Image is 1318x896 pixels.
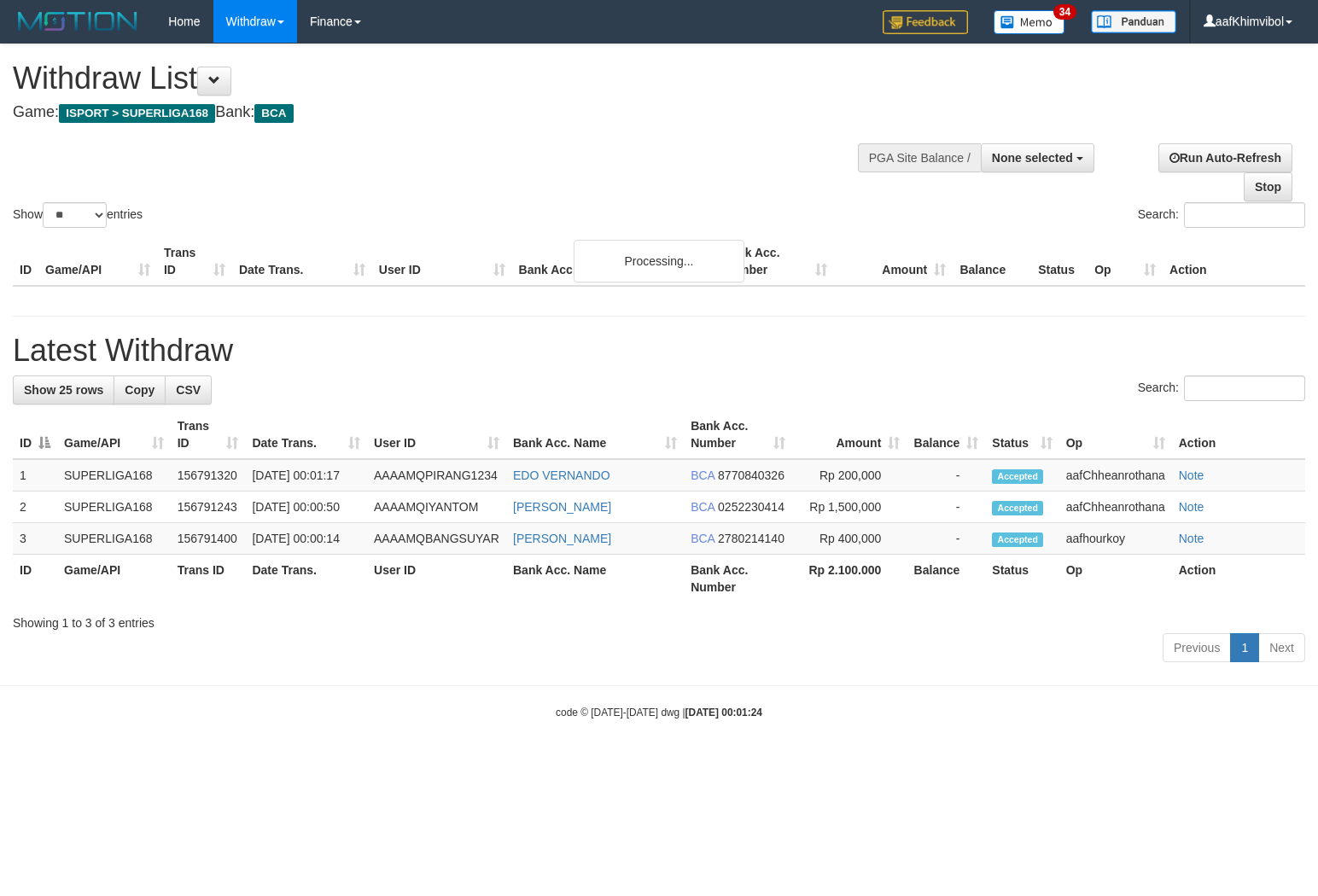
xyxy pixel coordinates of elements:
[367,410,506,459] th: User ID: activate to sort column ascending
[254,104,293,123] span: BCA
[992,469,1043,484] span: Accepted
[171,492,246,523] td: 156791243
[13,375,114,404] a: Show 25 rows
[1184,375,1305,401] input: Search:
[1172,410,1305,459] th: Action
[718,468,784,482] span: Copy 8770840326 to clipboard
[245,523,367,555] td: [DATE] 00:00:14
[114,375,166,404] a: Copy
[171,410,246,459] th: Trans ID: activate to sort column ascending
[1244,172,1292,201] a: Stop
[1258,633,1305,662] a: Next
[1179,468,1204,482] a: Note
[57,523,171,555] td: SUPERLIGA168
[24,383,103,397] span: Show 25 rows
[13,523,57,555] td: 3
[367,459,506,492] td: AAAAMQPIRANG1234
[792,523,907,555] td: Rp 400,000
[367,492,506,523] td: AAAAMQIYANTOM
[992,501,1043,515] span: Accepted
[176,383,201,397] span: CSV
[13,61,861,96] h1: Withdraw List
[907,492,985,523] td: -
[1158,143,1292,172] a: Run Auto-Refresh
[858,143,981,172] div: PGA Site Balance /
[1163,237,1305,286] th: Action
[994,10,1065,34] img: Button%20Memo.svg
[556,707,762,719] small: code © [DATE]-[DATE] dwg |
[691,500,714,514] span: BCA
[506,555,684,603] th: Bank Acc. Name
[513,500,611,514] a: [PERSON_NAME]
[883,10,968,34] img: Feedback.jpg
[685,707,762,719] strong: [DATE] 00:01:24
[13,555,57,603] th: ID
[57,459,171,492] td: SUPERLIGA168
[171,459,246,492] td: 156791320
[1138,375,1305,401] label: Search:
[367,555,506,603] th: User ID
[1184,202,1305,228] input: Search:
[1059,523,1172,555] td: aafhourkoy
[718,532,784,545] span: Copy 2780214140 to clipboard
[907,459,985,492] td: -
[792,459,907,492] td: Rp 200,000
[57,410,171,459] th: Game/API: activate to sort column ascending
[684,555,792,603] th: Bank Acc. Number
[1179,532,1204,545] a: Note
[245,459,367,492] td: [DATE] 00:01:17
[985,555,1058,603] th: Status
[834,237,953,286] th: Amount
[512,237,716,286] th: Bank Acc. Name
[992,532,1043,547] span: Accepted
[718,500,784,514] span: Copy 0252230414 to clipboard
[1179,500,1204,514] a: Note
[1088,237,1163,286] th: Op
[981,143,1094,172] button: None selected
[367,523,506,555] td: AAAAMQBANGSUYAR
[907,555,985,603] th: Balance
[232,237,372,286] th: Date Trans.
[38,237,157,286] th: Game/API
[13,459,57,492] td: 1
[1053,4,1076,20] span: 34
[684,410,792,459] th: Bank Acc. Number: activate to sort column ascending
[13,608,1305,631] div: Showing 1 to 3 of 3 entries
[792,492,907,523] td: Rp 1,500,000
[1031,237,1088,286] th: Status
[372,237,512,286] th: User ID
[1059,459,1172,492] td: aafChheanrothana
[1059,492,1172,523] td: aafChheanrothana
[59,104,215,123] span: ISPORT > SUPERLIGA168
[13,492,57,523] td: 2
[574,240,744,282] div: Processing...
[13,237,38,286] th: ID
[1163,633,1231,662] a: Previous
[715,237,834,286] th: Bank Acc. Number
[125,383,155,397] span: Copy
[13,334,1305,368] h1: Latest Withdraw
[43,202,107,228] select: Showentries
[985,410,1058,459] th: Status: activate to sort column ascending
[13,202,143,228] label: Show entries
[245,492,367,523] td: [DATE] 00:00:50
[907,523,985,555] td: -
[171,523,246,555] td: 156791400
[506,410,684,459] th: Bank Acc. Name: activate to sort column ascending
[245,555,367,603] th: Date Trans.
[165,375,212,404] a: CSV
[691,468,714,482] span: BCA
[157,237,232,286] th: Trans ID
[171,555,246,603] th: Trans ID
[13,104,861,121] h4: Game: Bank:
[1059,410,1172,459] th: Op: activate to sort column ascending
[1230,633,1259,662] a: 1
[57,555,171,603] th: Game/API
[792,555,907,603] th: Rp 2.100.000
[907,410,985,459] th: Balance: activate to sort column ascending
[792,410,907,459] th: Amount: activate to sort column ascending
[513,468,610,482] a: EDO VERNANDO
[57,492,171,523] td: SUPERLIGA168
[245,410,367,459] th: Date Trans.: activate to sort column ascending
[13,9,143,34] img: MOTION_logo.png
